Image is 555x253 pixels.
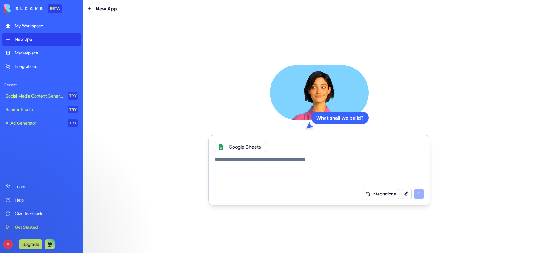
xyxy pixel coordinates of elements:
[6,93,64,99] div: Social Media Content Generator
[2,20,81,32] a: My Workspace
[15,23,78,29] div: My Workspace
[15,197,78,203] div: Help
[215,142,266,152] div: Google Sheets
[2,60,81,73] a: Integrations
[96,5,117,12] span: New App
[4,4,62,13] a: BETA
[2,207,81,220] a: Give feedback
[2,194,81,206] a: Help
[2,180,81,193] a: Team
[2,47,81,59] a: Marketplace
[2,117,81,129] a: AI Ad GeneratorTRY
[2,221,81,233] a: Get Started
[68,106,78,113] div: TRY
[2,103,81,116] a: Banner StudioTRY
[2,90,81,102] a: Social Media Content GeneratorTRY
[2,82,81,87] span: Recent
[2,33,81,46] a: New app
[15,63,78,70] div: Integrations
[15,224,78,230] div: Get Started
[15,50,78,56] div: Marketplace
[15,183,78,190] div: Team
[88,207,211,250] iframe: Intercom notifications message
[311,112,369,124] div: What shall we build?
[19,241,42,247] a: Upgrade
[4,4,43,13] img: logo
[6,106,64,113] div: Banner Studio
[68,92,78,100] div: TRY
[68,119,78,127] div: TRY
[48,4,62,13] div: BETA
[19,239,42,249] button: Upgrade
[3,239,13,249] span: A
[362,189,399,199] button: Integrations
[15,36,78,42] div: New app
[6,120,64,126] div: AI Ad Generator
[15,211,78,217] div: Give feedback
